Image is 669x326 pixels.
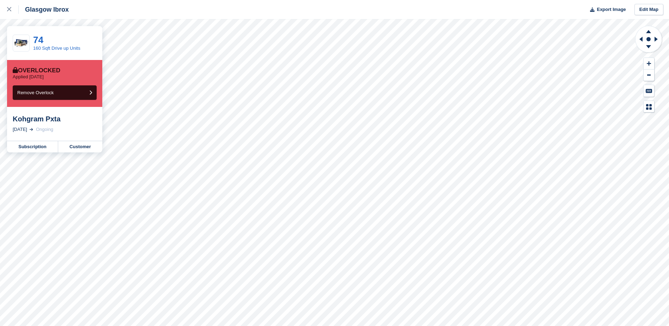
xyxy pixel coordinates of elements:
[13,37,29,49] img: 20-ft-container%20(2).jpg
[13,115,97,123] div: Kohgram Pxta
[586,4,626,16] button: Export Image
[644,58,654,70] button: Zoom In
[33,46,80,51] a: 160 Sqft Drive up Units
[13,85,97,100] button: Remove Overlock
[17,90,54,95] span: Remove Overlock
[36,126,53,133] div: Ongoing
[644,85,654,97] button: Keyboard Shortcuts
[30,128,33,131] img: arrow-right-light-icn-cde0832a797a2874e46488d9cf13f60e5c3a73dbe684e267c42b8395dfbc2abf.svg
[19,5,69,14] div: Glasgow Ibrox
[13,126,27,133] div: [DATE]
[33,35,43,45] a: 74
[597,6,626,13] span: Export Image
[13,74,44,80] p: Applied [DATE]
[634,4,663,16] a: Edit Map
[13,67,60,74] div: Overlocked
[7,141,58,152] a: Subscription
[58,141,102,152] a: Customer
[644,101,654,113] button: Map Legend
[644,70,654,81] button: Zoom Out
